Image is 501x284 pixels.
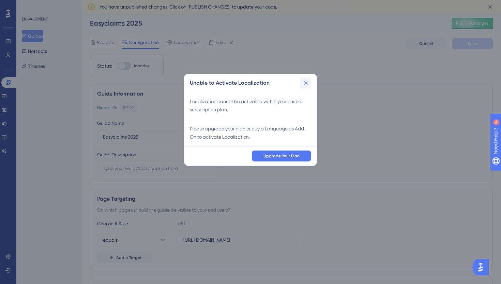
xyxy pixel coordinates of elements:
[472,257,493,278] iframe: UserGuiding AI Assistant Launcher
[46,3,50,9] div: 9+
[190,97,311,114] div: Localization cannot be activated within your current subscription plan.
[263,153,300,159] span: Upgrade Your Plan
[16,2,43,10] span: Need Help?
[190,125,311,141] div: Please upgrade your plan or buy a Language as Add-On to activate Localization.
[190,79,270,87] h2: Unable to Activate Localization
